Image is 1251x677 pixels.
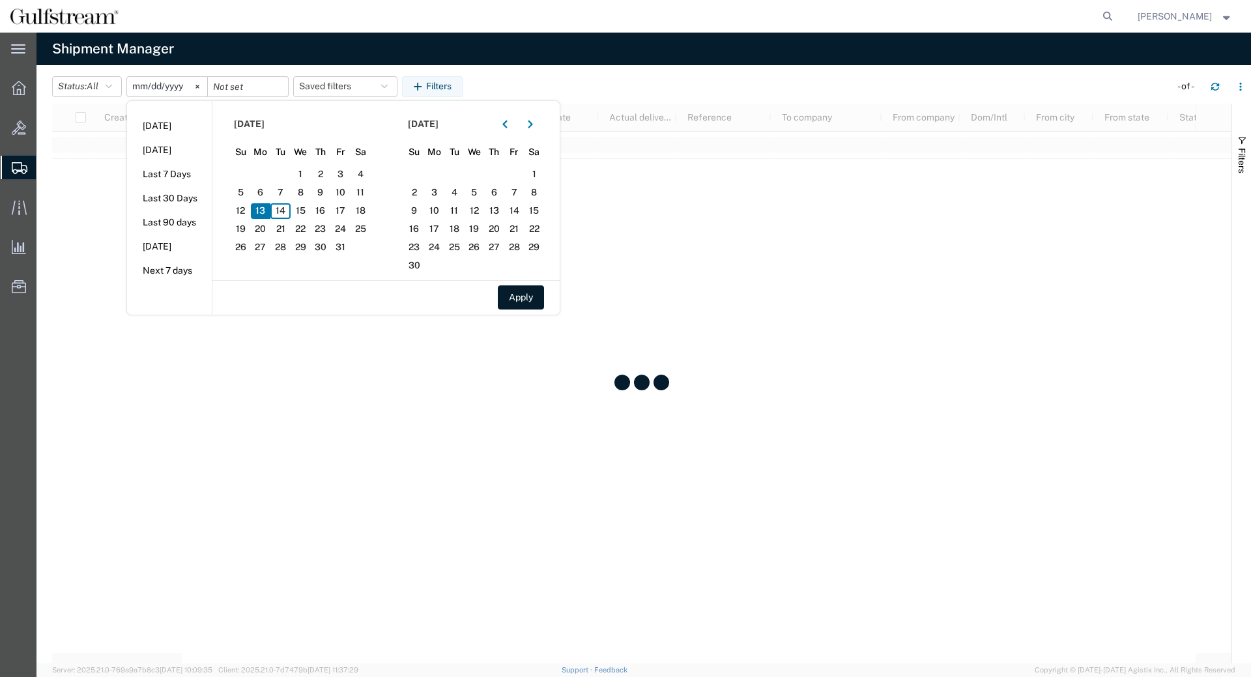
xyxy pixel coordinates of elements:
[524,203,544,219] span: 15
[234,117,265,131] span: [DATE]
[127,259,212,283] li: Next 7 days
[464,145,484,159] span: We
[270,240,291,255] span: 28
[231,240,251,255] span: 26
[127,210,212,235] li: Last 90 days
[330,240,351,255] span: 31
[218,666,358,674] span: Client: 2025.21.0-7d7479b
[524,222,544,237] span: 22
[594,666,627,674] a: Feedback
[484,222,504,237] span: 20
[1138,9,1212,23] span: Jene Middleton
[424,145,444,159] span: Mo
[444,185,465,201] span: 4
[291,222,311,237] span: 22
[504,185,525,201] span: 7
[562,666,594,674] a: Support
[464,203,484,219] span: 12
[351,167,371,182] span: 4
[291,167,311,182] span: 1
[444,145,465,159] span: Tu
[291,185,311,201] span: 8
[291,240,311,255] span: 29
[405,145,425,159] span: Su
[251,222,271,237] span: 20
[291,203,311,219] span: 15
[231,222,251,237] span: 19
[405,258,425,274] span: 30
[127,162,212,186] li: Last 7 Days
[127,138,212,162] li: [DATE]
[444,240,465,255] span: 25
[351,203,371,219] span: 18
[408,117,439,131] span: [DATE]
[330,185,351,201] span: 10
[1137,8,1233,24] button: [PERSON_NAME]
[270,145,291,159] span: Tu
[424,203,444,219] span: 10
[504,240,525,255] span: 28
[311,222,331,237] span: 23
[1237,148,1247,173] span: Filters
[87,81,98,91] span: All
[330,203,351,219] span: 17
[524,240,544,255] span: 29
[52,33,174,65] h4: Shipment Manager
[251,240,271,255] span: 27
[524,185,544,201] span: 8
[251,203,271,219] span: 13
[311,167,331,182] span: 2
[351,145,371,159] span: Sa
[498,285,544,310] button: Apply
[405,240,425,255] span: 23
[424,185,444,201] span: 3
[231,145,251,159] span: Su
[251,145,271,159] span: Mo
[504,222,525,237] span: 21
[524,167,544,182] span: 1
[464,240,484,255] span: 26
[311,185,331,201] span: 9
[484,185,504,201] span: 6
[444,222,465,237] span: 18
[444,203,465,219] span: 11
[330,167,351,182] span: 3
[330,145,351,159] span: Fr
[424,240,444,255] span: 24
[484,203,504,219] span: 13
[311,240,331,255] span: 30
[424,222,444,237] span: 17
[127,114,212,138] li: [DATE]
[127,186,212,210] li: Last 30 Days
[293,76,397,97] button: Saved filters
[405,222,425,237] span: 16
[464,185,484,201] span: 5
[405,203,425,219] span: 9
[160,666,212,674] span: [DATE] 10:09:35
[311,145,331,159] span: Th
[330,222,351,237] span: 24
[251,185,271,201] span: 6
[311,203,331,219] span: 16
[1035,665,1235,676] span: Copyright © [DATE]-[DATE] Agistix Inc., All Rights Reserved
[405,185,425,201] span: 2
[351,222,371,237] span: 25
[231,203,251,219] span: 12
[351,185,371,201] span: 11
[308,666,358,674] span: [DATE] 11:37:29
[484,145,504,159] span: Th
[270,203,291,219] span: 14
[402,76,463,97] button: Filters
[291,145,311,159] span: We
[9,7,119,26] img: logo
[52,666,212,674] span: Server: 2025.21.0-769a9a7b8c3
[208,77,288,96] input: Not set
[504,145,525,159] span: Fr
[127,77,207,96] input: Not set
[52,76,122,97] button: Status:All
[231,185,251,201] span: 5
[484,240,504,255] span: 27
[270,222,291,237] span: 21
[270,185,291,201] span: 7
[464,222,484,237] span: 19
